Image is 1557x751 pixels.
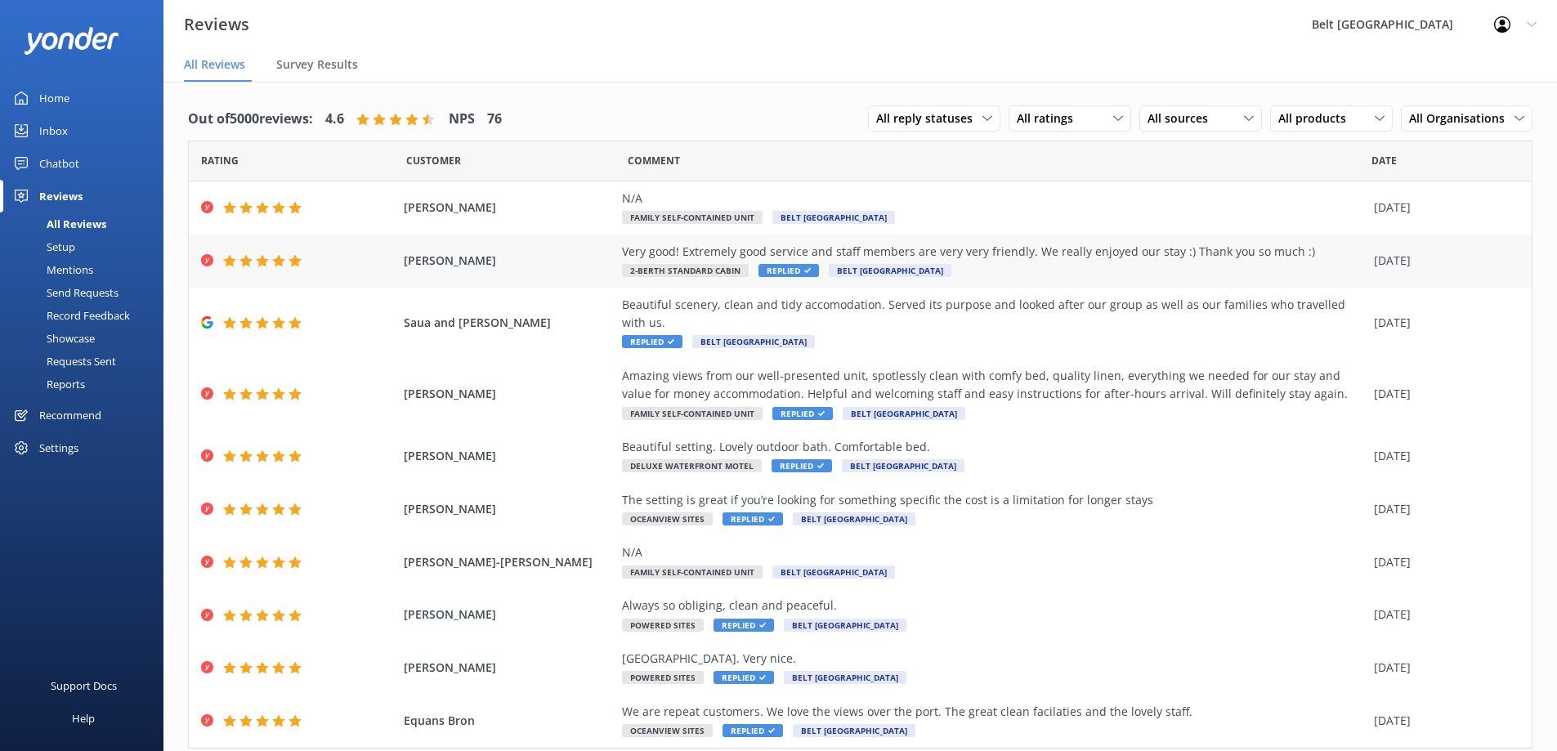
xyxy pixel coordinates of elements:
div: [DATE] [1374,385,1511,403]
div: N/A [622,190,1366,208]
span: Family Self-Contained Unit [622,211,763,224]
div: All Reviews [10,212,106,235]
span: Replied [723,512,783,525]
span: Belt [GEOGRAPHIC_DATA] [692,335,815,348]
a: Reports [10,373,163,396]
div: The setting is great if you’re looking for something specific the cost is a limitation for longer... [622,491,1366,509]
img: yonder-white-logo.png [25,27,119,54]
span: Replied [714,671,774,684]
h4: NPS [449,109,475,130]
a: Record Feedback [10,304,163,327]
h3: Reviews [184,11,249,38]
div: Recommend [39,399,101,431]
span: Belt [GEOGRAPHIC_DATA] [784,671,906,684]
span: Replied [723,724,783,737]
span: All reply statuses [876,110,982,127]
div: Support Docs [51,669,117,702]
div: Mentions [10,258,93,281]
div: [GEOGRAPHIC_DATA]. Very nice. [622,650,1366,668]
span: All products [1278,110,1356,127]
span: 2-Berth Standard Cabin [622,264,749,277]
span: [PERSON_NAME] [404,199,615,217]
span: [PERSON_NAME] [404,385,615,403]
div: [DATE] [1374,553,1511,571]
a: Mentions [10,258,163,281]
h4: Out of 5000 reviews: [188,109,313,130]
span: [PERSON_NAME] [404,447,615,465]
span: Belt [GEOGRAPHIC_DATA] [829,264,951,277]
span: Powered Sites [622,671,704,684]
a: Requests Sent [10,350,163,373]
div: Reports [10,373,85,396]
div: Home [39,82,69,114]
div: Inbox [39,114,68,147]
div: Always so obliging, clean and peaceful. [622,597,1366,615]
span: Date [406,153,461,168]
span: Belt [GEOGRAPHIC_DATA] [784,619,906,632]
div: Help [72,702,95,735]
span: Belt [GEOGRAPHIC_DATA] [793,512,915,525]
span: Replied [758,264,819,277]
span: Replied [714,619,774,632]
span: Replied [772,459,832,472]
div: [DATE] [1374,659,1511,677]
a: Send Requests [10,281,163,304]
span: Belt [GEOGRAPHIC_DATA] [843,407,965,420]
div: Requests Sent [10,350,116,373]
span: Survey Results [276,56,358,73]
a: Showcase [10,327,163,350]
span: [PERSON_NAME]-[PERSON_NAME] [404,553,615,571]
span: Oceanview Sites [622,724,713,737]
div: Setup [10,235,75,258]
div: Settings [39,431,78,464]
div: [DATE] [1374,314,1511,332]
span: [PERSON_NAME] [404,606,615,624]
span: [PERSON_NAME] [404,500,615,518]
span: Equans Bron [404,712,615,730]
span: All Organisations [1409,110,1514,127]
span: Date [1371,153,1397,168]
div: N/A [622,543,1366,561]
h4: 4.6 [325,109,344,130]
div: Reviews [39,180,83,212]
span: Belt [GEOGRAPHIC_DATA] [772,565,895,579]
span: Deluxe Waterfront Motel [622,459,762,472]
span: Oceanview Sites [622,512,713,525]
div: Send Requests [10,281,119,304]
span: Family Self-Contained Unit [622,565,763,579]
span: [PERSON_NAME] [404,659,615,677]
div: [DATE] [1374,252,1511,270]
div: [DATE] [1374,447,1511,465]
span: Date [201,153,239,168]
a: All Reviews [10,212,163,235]
span: Belt [GEOGRAPHIC_DATA] [793,724,915,737]
span: Saua and [PERSON_NAME] [404,314,615,332]
span: Powered Sites [622,619,704,632]
span: Replied [622,335,682,348]
div: [DATE] [1374,500,1511,518]
div: Record Feedback [10,304,130,327]
div: Beautiful setting. Lovely outdoor bath. Comfortable bed. [622,438,1366,456]
span: [PERSON_NAME] [404,252,615,270]
span: All sources [1148,110,1218,127]
span: Family Self-Contained Unit [622,407,763,420]
a: Setup [10,235,163,258]
span: Belt [GEOGRAPHIC_DATA] [772,211,895,224]
div: Showcase [10,327,95,350]
div: [DATE] [1374,606,1511,624]
div: [DATE] [1374,199,1511,217]
div: Chatbot [39,147,79,180]
span: All ratings [1017,110,1083,127]
div: Amazing views from our well-presented unit, spotlessly clean with comfy bed, quality linen, every... [622,367,1366,404]
span: Replied [772,407,833,420]
span: Belt [GEOGRAPHIC_DATA] [842,459,964,472]
div: Beautiful scenery, clean and tidy accomodation. Served its purpose and looked after our group as ... [622,296,1366,333]
div: We are repeat customers. We love the views over the port. The great clean facilaties and the love... [622,703,1366,721]
span: Question [628,153,680,168]
div: [DATE] [1374,712,1511,730]
span: All Reviews [184,56,245,73]
h4: 76 [487,109,502,130]
div: Very good! Extremely good service and staff members are very very friendly. We really enjoyed our... [622,243,1366,261]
